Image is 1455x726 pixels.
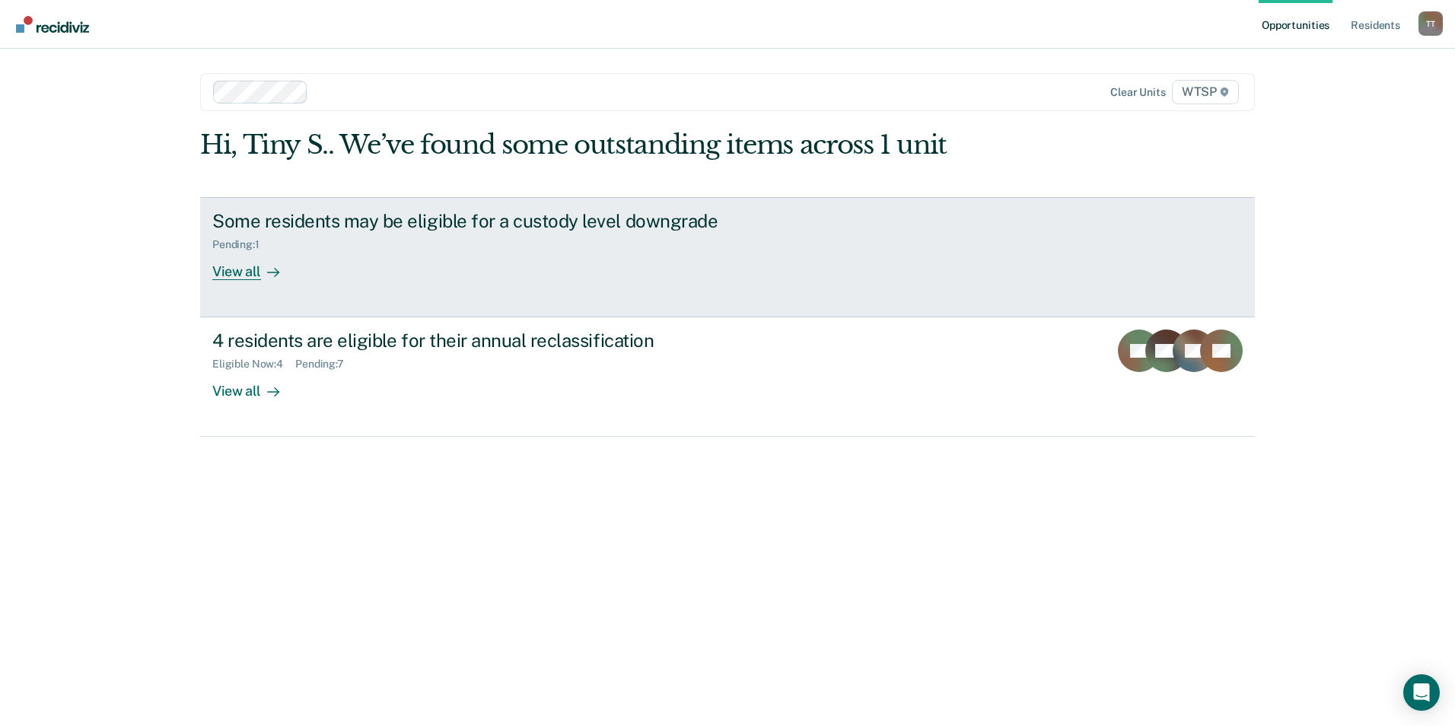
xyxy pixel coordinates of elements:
[212,371,298,400] div: View all
[1110,86,1166,99] div: Clear units
[200,317,1255,437] a: 4 residents are eligible for their annual reclassificationEligible Now:4Pending:7View all
[16,16,89,33] img: Recidiviz
[200,129,1044,161] div: Hi, Tiny S.. We’ve found some outstanding items across 1 unit
[200,197,1255,317] a: Some residents may be eligible for a custody level downgradePending:1View all
[212,358,295,371] div: Eligible Now : 4
[1418,11,1443,36] div: T T
[1172,80,1239,104] span: WTSP
[1403,674,1440,711] div: Open Intercom Messenger
[212,330,747,352] div: 4 residents are eligible for their annual reclassification
[295,358,356,371] div: Pending : 7
[1418,11,1443,36] button: Profile dropdown button
[212,210,747,232] div: Some residents may be eligible for a custody level downgrade
[212,250,298,280] div: View all
[212,238,272,251] div: Pending : 1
